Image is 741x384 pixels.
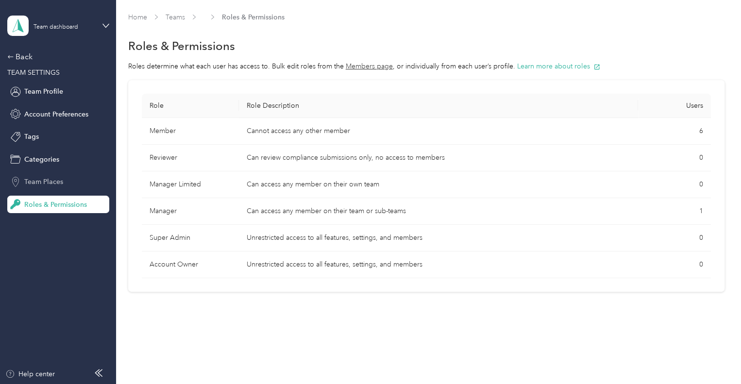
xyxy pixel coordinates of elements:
th: Users [638,94,711,118]
td: Can review compliance submissions only, no access to members [239,145,638,171]
button: Members page [346,61,393,71]
td: Unrestricted access to all features, settings, and members [239,251,638,278]
td: Can access any member on their own team [239,171,638,198]
th: Role Description [239,94,638,118]
td: Manager [142,198,239,225]
span: Tags [24,132,39,142]
th: Role [142,94,239,118]
span: Roles & Permissions [222,12,285,22]
span: Roles & Permissions [24,200,87,210]
span: Team Profile [24,86,63,97]
td: Reviewer [142,145,239,171]
td: Account Owner [142,251,239,278]
span: TEAM SETTINGS [7,68,60,77]
button: Help center [5,369,55,379]
a: Teams [166,13,185,21]
span: Team Places [24,177,63,187]
div: Back [7,51,104,63]
a: Home [128,13,147,21]
div: Roles determine what each user has access to. Bulk edit roles from the , or individually from eac... [128,61,724,71]
iframe: Everlance-gr Chat Button Frame [687,330,741,384]
td: Cannot access any other member [239,118,638,145]
button: Learn more about roles [517,61,600,71]
td: Can access any member on their team or sub-teams [239,198,638,225]
span: 0 [699,260,703,268]
div: Team dashboard [34,24,78,30]
td: Member [142,118,239,145]
td: Super Admin [142,225,239,251]
span: 0 [699,234,703,242]
h1: Roles & Permissions [128,41,235,51]
td: Unrestricted access to all features, settings, and members [239,225,638,251]
span: 0 [699,153,703,162]
span: Categories [24,154,59,165]
span: 6 [699,127,703,135]
td: Manager Limited [142,171,239,198]
span: 1 [699,207,703,215]
span: Account Preferences [24,109,88,119]
span: 0 [699,180,703,188]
